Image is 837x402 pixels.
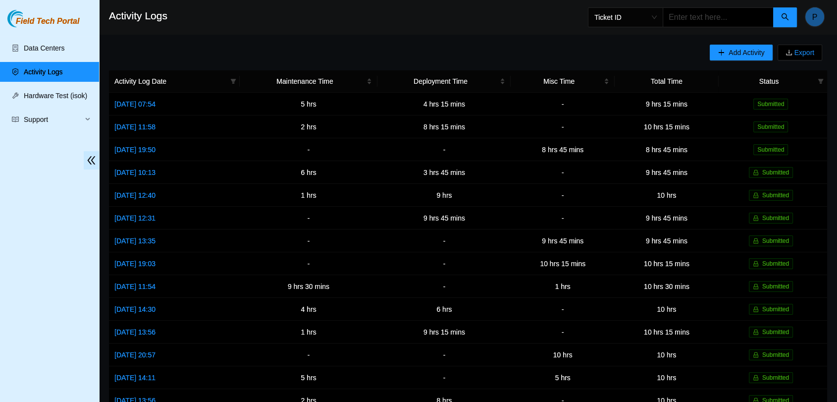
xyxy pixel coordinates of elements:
a: Akamai TechnologiesField Tech Portal [7,18,79,31]
td: 9 hrs 45 mins [615,230,719,252]
td: 6 hrs [240,161,378,184]
span: lock [753,192,759,198]
span: Submitted [762,237,789,244]
td: 4 hrs [240,298,378,321]
td: 3 hrs 45 mins [377,161,511,184]
td: 5 hrs [511,366,615,389]
a: [DATE] 12:31 [114,214,156,222]
span: double-left [84,151,99,170]
span: lock [753,261,759,267]
span: Submitted [762,374,789,381]
span: lock [753,238,759,244]
td: 2 hrs [240,115,378,138]
td: - [511,93,615,115]
td: - [240,207,378,230]
a: Data Centers [24,44,64,52]
td: 6 hrs [377,298,511,321]
span: Submitted [762,215,789,222]
span: Submitted [753,121,788,132]
td: 1 hrs [240,321,378,344]
span: Submitted [762,306,789,313]
td: - [240,138,378,161]
td: - [377,275,511,298]
a: [DATE] 13:56 [114,328,156,336]
a: Hardware Test (isok) [24,92,87,100]
span: lock [753,352,759,358]
span: Support [24,110,82,129]
td: 9 hrs 30 mins [240,275,378,298]
span: search [781,13,789,22]
span: lock [753,329,759,335]
td: - [240,230,378,252]
button: search [773,7,797,27]
td: 5 hrs [240,93,378,115]
button: downloadExport [778,45,822,60]
td: 9 hrs 15 mins [615,93,719,115]
td: 10 hrs 15 mins [615,321,719,344]
th: Total Time [615,70,719,93]
td: - [377,230,511,252]
td: 8 hrs 15 mins [377,115,511,138]
span: Submitted [762,169,789,176]
a: [DATE] 11:58 [114,123,156,131]
span: Add Activity [729,47,764,58]
td: - [240,252,378,275]
span: Submitted [762,192,789,199]
span: Submitted [762,329,789,336]
td: 10 hrs 15 mins [615,115,719,138]
td: 10 hrs [615,298,719,321]
button: plusAdd Activity [710,45,772,60]
a: [DATE] 19:50 [114,146,156,154]
span: filter [230,78,236,84]
td: 1 hrs [511,275,615,298]
td: 1 hrs [240,184,378,207]
span: Submitted [753,144,788,155]
td: 5 hrs [240,366,378,389]
td: - [511,207,615,230]
td: - [377,138,511,161]
a: [DATE] 12:40 [114,191,156,199]
span: Submitted [762,283,789,290]
a: Export [792,49,814,57]
td: - [240,344,378,366]
a: [DATE] 07:54 [114,100,156,108]
a: [DATE] 11:54 [114,283,156,290]
td: 4 hrs 15 mins [377,93,511,115]
td: 9 hrs [377,184,511,207]
td: - [511,298,615,321]
td: 8 hrs 45 mins [615,138,719,161]
td: 9 hrs 15 mins [377,321,511,344]
span: lock [753,284,759,289]
a: [DATE] 14:30 [114,305,156,313]
button: P [805,7,825,27]
td: 10 hrs [615,344,719,366]
span: lock [753,170,759,175]
td: - [377,344,511,366]
span: filter [816,74,826,89]
td: 9 hrs 45 mins [377,207,511,230]
a: [DATE] 10:13 [114,169,156,176]
td: 8 hrs 45 mins [511,138,615,161]
span: Submitted [753,99,788,110]
span: read [12,116,19,123]
a: [DATE] 13:35 [114,237,156,245]
td: - [511,321,615,344]
td: 9 hrs 45 mins [511,230,615,252]
td: 10 hrs [615,184,719,207]
span: Field Tech Portal [16,17,79,26]
span: P [812,11,818,23]
span: plus [718,49,725,57]
span: Activity Log Date [114,76,226,87]
td: - [511,184,615,207]
td: - [511,161,615,184]
td: - [377,252,511,275]
span: lock [753,306,759,312]
td: 10 hrs 15 mins [615,252,719,275]
td: 10 hrs [615,366,719,389]
td: - [377,366,511,389]
img: Akamai Technologies [7,10,50,27]
span: lock [753,215,759,221]
a: [DATE] 20:57 [114,351,156,359]
span: download [785,49,792,57]
a: Activity Logs [24,68,63,76]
